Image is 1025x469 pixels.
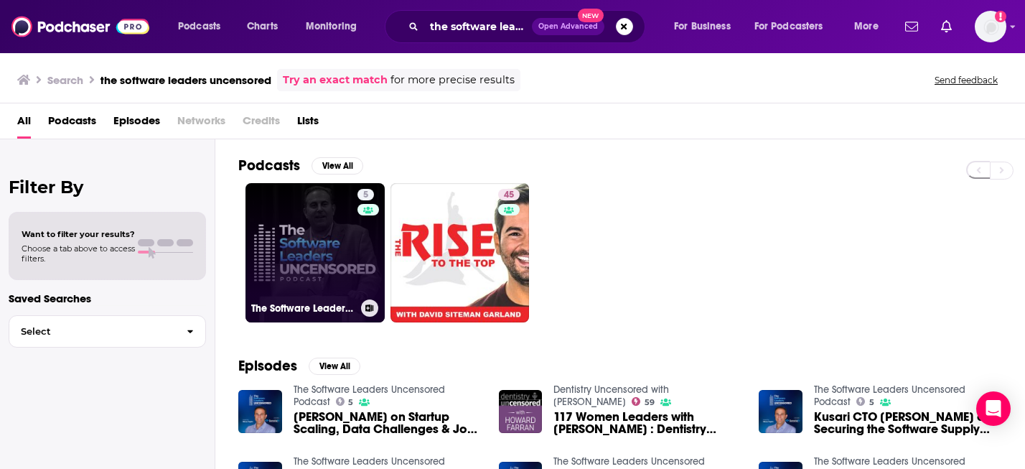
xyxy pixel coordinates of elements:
span: 5 [869,399,874,406]
span: Networks [177,109,225,139]
a: Jason Tesser on Startup Scaling, Data Challenges & Job Hunt Lessons | Software Leaders Uncensored [294,411,482,435]
h3: The Software Leaders Uncensored Podcast [251,302,355,315]
a: The Software Leaders Uncensored Podcast [294,384,445,408]
button: View All [312,157,363,175]
button: Send feedback [930,74,1002,86]
img: Kusari CTO Michael Lieberman on Securing the Software Supply Chain & Fighting AI Slop Squatting [759,390,802,434]
span: 5 [348,399,353,406]
a: Show notifications dropdown [935,14,958,39]
a: Podcasts [48,109,96,139]
a: 45 [390,183,530,322]
span: For Podcasters [754,17,823,37]
a: Kusari CTO Michael Lieberman on Securing the Software Supply Chain & Fighting AI Slop Squatting [814,411,1002,435]
a: 5 [856,397,874,406]
a: All [17,109,31,139]
a: 45 [498,189,520,200]
span: Choose a tab above to access filters. [22,243,135,264]
span: Credits [243,109,280,139]
a: The Software Leaders Uncensored Podcast [814,384,965,408]
a: 5 [336,397,354,406]
span: Select [9,327,175,336]
h2: Podcasts [238,157,300,175]
a: 59 [632,397,655,406]
button: open menu [296,15,375,38]
span: Charts [247,17,278,37]
svg: Add a profile image [995,11,1006,22]
span: 117 Women Leaders with [PERSON_NAME] : Dentistry Uncensored with [PERSON_NAME] [553,411,741,435]
div: Search podcasts, credits, & more... [398,10,659,43]
img: Jason Tesser on Startup Scaling, Data Challenges & Job Hunt Lessons | Software Leaders Uncensored [238,390,282,434]
img: 117 Women Leaders with Gina Dorfman : Dentistry Uncensored with Howard Farran [499,390,543,434]
span: Open Advanced [538,23,598,30]
span: New [578,9,604,22]
h3: the software leaders uncensored [100,73,271,87]
span: 45 [504,188,514,203]
span: More [854,17,879,37]
button: open menu [745,15,844,38]
a: Lists [297,109,319,139]
button: Show profile menu [975,11,1006,42]
span: Logged in as biancagorospe [975,11,1006,42]
a: Show notifications dropdown [899,14,924,39]
button: Select [9,315,206,348]
button: View All [309,358,360,375]
a: Dentistry Uncensored with Howard Farran [553,384,669,408]
span: For Business [674,17,731,37]
span: Monitoring [306,17,357,37]
div: Open Intercom Messenger [976,391,1011,426]
a: EpisodesView All [238,357,360,375]
span: Want to filter your results? [22,229,135,239]
img: Podchaser - Follow, Share and Rate Podcasts [11,13,149,40]
input: Search podcasts, credits, & more... [424,15,532,38]
a: Charts [238,15,286,38]
a: Episodes [113,109,160,139]
h3: Search [47,73,83,87]
span: Kusari CTO [PERSON_NAME] on Securing the Software Supply Chain & Fighting AI Slop Squatting [814,411,1002,435]
a: Try an exact match [283,72,388,88]
a: 117 Women Leaders with Gina Dorfman : Dentistry Uncensored with Howard Farran [553,411,741,435]
span: [PERSON_NAME] on Startup Scaling, Data Challenges & Job [PERSON_NAME] Lessons | Software Leaders ... [294,411,482,435]
span: 59 [645,399,655,406]
span: Podcasts [178,17,220,37]
a: 5 [357,189,374,200]
a: PodcastsView All [238,157,363,175]
button: Open AdvancedNew [532,18,604,35]
img: User Profile [975,11,1006,42]
h2: Episodes [238,357,297,375]
button: open menu [168,15,239,38]
p: Saved Searches [9,292,206,305]
a: 5The Software Leaders Uncensored Podcast [245,183,385,322]
span: 5 [363,188,368,203]
button: open menu [664,15,749,38]
button: open menu [844,15,897,38]
span: for more precise results [390,72,515,88]
h2: Filter By [9,177,206,198]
